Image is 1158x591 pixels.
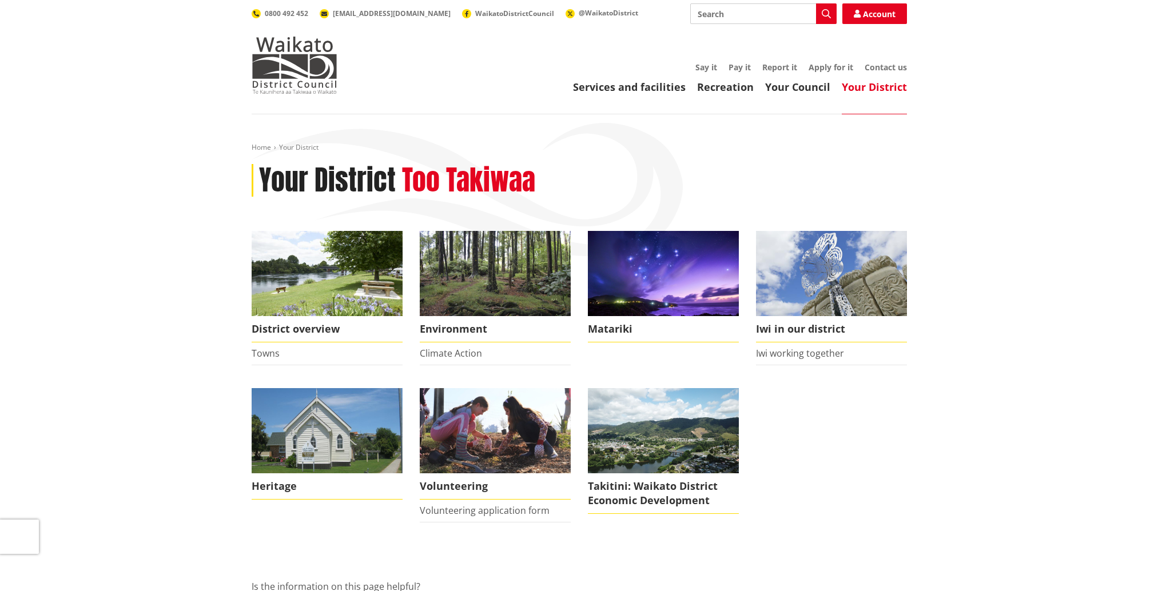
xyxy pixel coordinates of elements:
[252,388,403,500] a: Raglan Church Heritage
[252,142,271,152] a: Home
[420,347,482,360] a: Climate Action
[573,80,686,94] a: Services and facilities
[420,388,571,500] a: volunteer icon Volunteering
[252,231,403,316] img: Ngaruawahia 0015
[588,316,739,342] span: Matariki
[252,473,403,500] span: Heritage
[333,9,451,18] span: [EMAIL_ADDRESS][DOMAIN_NAME]
[252,388,403,473] img: Raglan Church
[252,9,308,18] a: 0800 492 452
[756,347,844,360] a: Iwi working together
[420,388,571,473] img: volunteer icon
[579,8,638,18] span: @WaikatoDistrict
[279,142,319,152] span: Your District
[865,62,907,73] a: Contact us
[320,9,451,18] a: [EMAIL_ADDRESS][DOMAIN_NAME]
[420,231,571,342] a: Environment
[462,9,554,18] a: WaikatoDistrictCouncil
[697,80,754,94] a: Recreation
[252,316,403,342] span: District overview
[695,62,717,73] a: Say it
[252,231,403,342] a: Ngaruawahia 0015 District overview
[809,62,853,73] a: Apply for it
[259,164,396,197] h1: Your District
[690,3,837,24] input: Search input
[842,3,907,24] a: Account
[420,473,571,500] span: Volunteering
[252,37,337,94] img: Waikato District Council - Te Kaunihera aa Takiwaa o Waikato
[842,80,907,94] a: Your District
[252,347,280,360] a: Towns
[588,231,739,316] img: Matariki over Whiaangaroa
[265,9,308,18] span: 0800 492 452
[762,62,797,73] a: Report it
[252,143,907,153] nav: breadcrumb
[402,164,535,197] h2: Too Takiwaa
[588,473,739,514] span: Takitini: Waikato District Economic Development
[566,8,638,18] a: @WaikatoDistrict
[756,231,907,316] img: Turangawaewae Ngaruawahia
[588,231,739,342] a: Matariki
[420,316,571,342] span: Environment
[475,9,554,18] span: WaikatoDistrictCouncil
[765,80,830,94] a: Your Council
[588,388,739,473] img: ngaaruawaahia
[420,504,550,517] a: Volunteering application form
[420,231,571,316] img: biodiversity- Wright's Bush_16x9 crop
[756,316,907,342] span: Iwi in our district
[588,388,739,514] a: Takitini: Waikato District Economic Development
[756,231,907,342] a: Turangawaewae Ngaruawahia Iwi in our district
[729,62,751,73] a: Pay it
